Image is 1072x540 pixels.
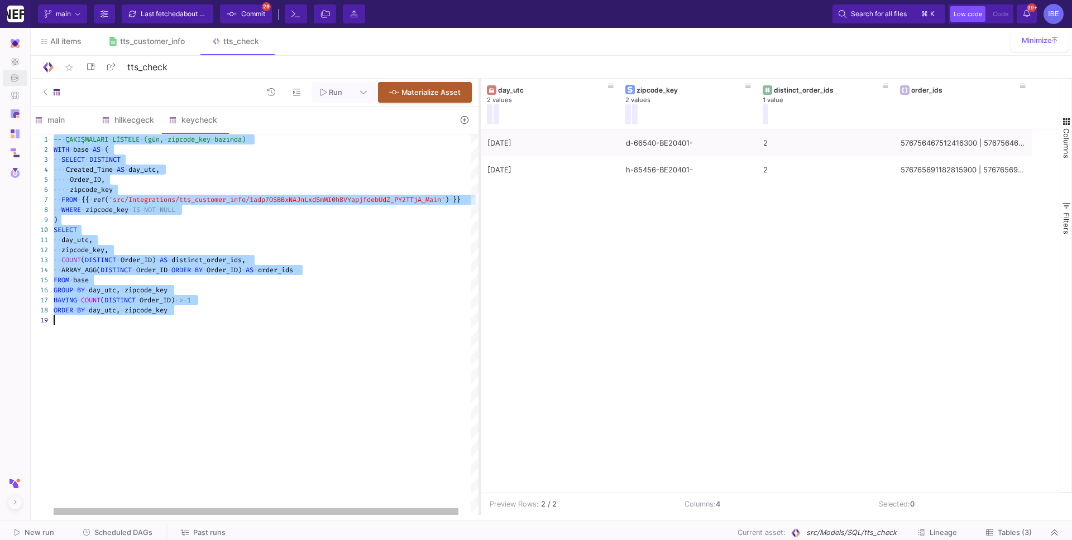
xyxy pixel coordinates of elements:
[54,306,73,315] span: ORDER
[223,37,259,46] div: tts_check
[54,175,70,185] span: ····
[28,315,48,325] div: 19
[61,235,93,244] span: day_utc,
[763,130,888,156] div: 2
[120,37,185,46] div: tts_customer_info
[790,527,802,539] img: SQL Model
[125,286,167,295] span: zipcode_key
[1017,4,1037,23] button: 99+
[626,157,751,183] div: h-85456-BE20401-
[11,148,20,157] img: Navigation icon
[11,168,20,178] img: Navigation icon
[69,275,73,285] span: ·
[70,175,105,184] span: Order_ID,
[61,195,77,204] span: FROM
[54,296,77,305] span: HAVING
[164,134,167,144] span: ·
[54,255,61,265] span: ··
[25,528,54,537] span: New run
[763,157,888,183] div: 2
[100,144,104,155] span: ·
[77,195,81,205] span: ·
[28,175,48,185] div: 5
[54,245,61,255] span: ··
[171,266,191,274] span: ORDER
[28,235,48,245] div: 11
[28,215,48,225] div: 9
[160,255,167,264] span: AS
[89,306,120,315] span: day_utc,
[140,134,143,144] span: ·
[104,296,136,305] span: DISTINCT
[132,205,140,214] span: IS
[122,4,213,23] button: Last fetchedabout 18 hours ago
[70,185,113,194] span: zipcode_key
[54,165,66,175] span: ···
[212,37,221,46] img: Tab icon
[179,296,183,305] span: >
[253,265,257,275] span: ·
[169,115,222,124] div: keycheck
[910,500,915,508] b: 0
[73,285,77,295] span: ·
[954,10,982,18] span: Low code
[54,286,73,295] span: GROUP
[832,4,945,23] button: Search for all files⌘k
[28,205,48,215] div: 8
[35,116,43,124] img: SQL-Model type child icon
[89,286,120,295] span: day_utc,
[626,130,751,156] div: d-66540-BE20401-
[73,305,77,315] span: ·
[183,295,187,305] span: ·
[738,527,786,538] span: Current asset:
[378,82,472,103] button: Materialize Asset
[160,205,175,214] span: NULL
[449,195,453,205] span: ·
[156,205,160,215] span: ·
[210,134,214,144] span: ·
[61,134,65,144] span: ·
[911,86,1020,94] div: order_ids
[38,4,87,23] button: main
[85,255,116,264] span: DISTINCT
[312,82,351,103] button: Run
[54,235,61,245] span: ··
[73,145,89,154] span: base
[54,135,61,144] span: --
[140,205,144,215] span: ·
[28,245,48,255] div: 12
[490,499,539,509] div: Preview Rows:
[195,266,203,274] span: BY
[870,493,1065,515] td: Selected:
[61,155,85,164] span: SELECT
[81,205,85,215] span: ·
[108,37,118,46] img: Tab icon
[65,135,108,144] span: ÇAKIŞMALARI
[77,286,85,295] span: BY
[329,88,342,97] span: Run
[3,87,27,103] a: Navigation icon
[180,9,239,18] span: about 18 hours ago
[54,265,61,275] span: ··
[989,6,1012,22] button: Code
[930,528,957,537] span: Lineage
[102,116,110,124] img: SQL-Model type child icon
[175,295,179,305] span: ·
[144,205,156,214] span: NOT
[246,266,253,274] span: AS
[105,145,109,154] span: (
[73,276,89,285] span: base
[54,215,58,224] span: )
[54,185,70,195] span: ····
[93,195,109,204] span: ref(
[921,7,928,21] span: ⌘
[136,295,140,305] span: ·
[100,266,132,274] span: DISTINCT
[11,39,20,48] img: Navigation icon
[35,115,88,124] div: main
[169,116,177,124] img: SQL-Model type child icon
[35,82,74,103] button: SQL-Model type child icon
[676,493,871,515] td: Columns:
[28,165,48,175] div: 4
[3,105,27,123] a: Navigation icon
